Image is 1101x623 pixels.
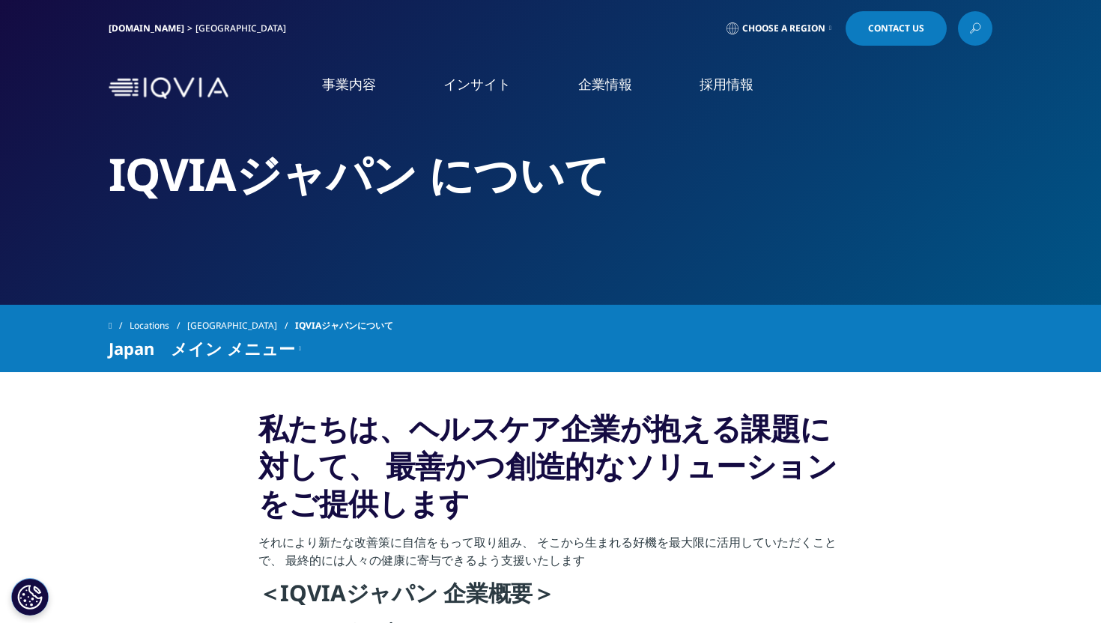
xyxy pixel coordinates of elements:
[258,410,843,533] h3: 私たちは、ヘルスケア企業が抱える課題に対して、 最善かつ創造的なソリューションをご提供します
[578,75,632,94] a: 企業情報
[322,75,376,94] a: 事業内容
[742,22,825,34] span: Choose a Region
[258,533,843,578] p: それにより新たな改善策に自信をもって取り組み、 そこから生まれる好機を最大限に活用していただくことで、 最終的には人々の健康に寄与できるよう支援いたします
[234,52,992,124] nav: Primary
[187,312,295,339] a: [GEOGRAPHIC_DATA]
[700,75,753,94] a: 採用情報
[130,312,187,339] a: Locations
[195,22,292,34] div: [GEOGRAPHIC_DATA]
[868,24,924,33] span: Contact Us
[846,11,947,46] a: Contact Us
[443,75,511,94] a: インサイト
[295,312,393,339] span: IQVIAジャパンについて
[11,578,49,616] button: Cookies Settings
[109,339,295,357] span: Japan メイン メニュー
[109,22,184,34] a: [DOMAIN_NAME]
[109,146,992,202] h2: IQVIAジャパン について
[258,578,843,619] h4: ＜IQVIAジャパン 企業概要＞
